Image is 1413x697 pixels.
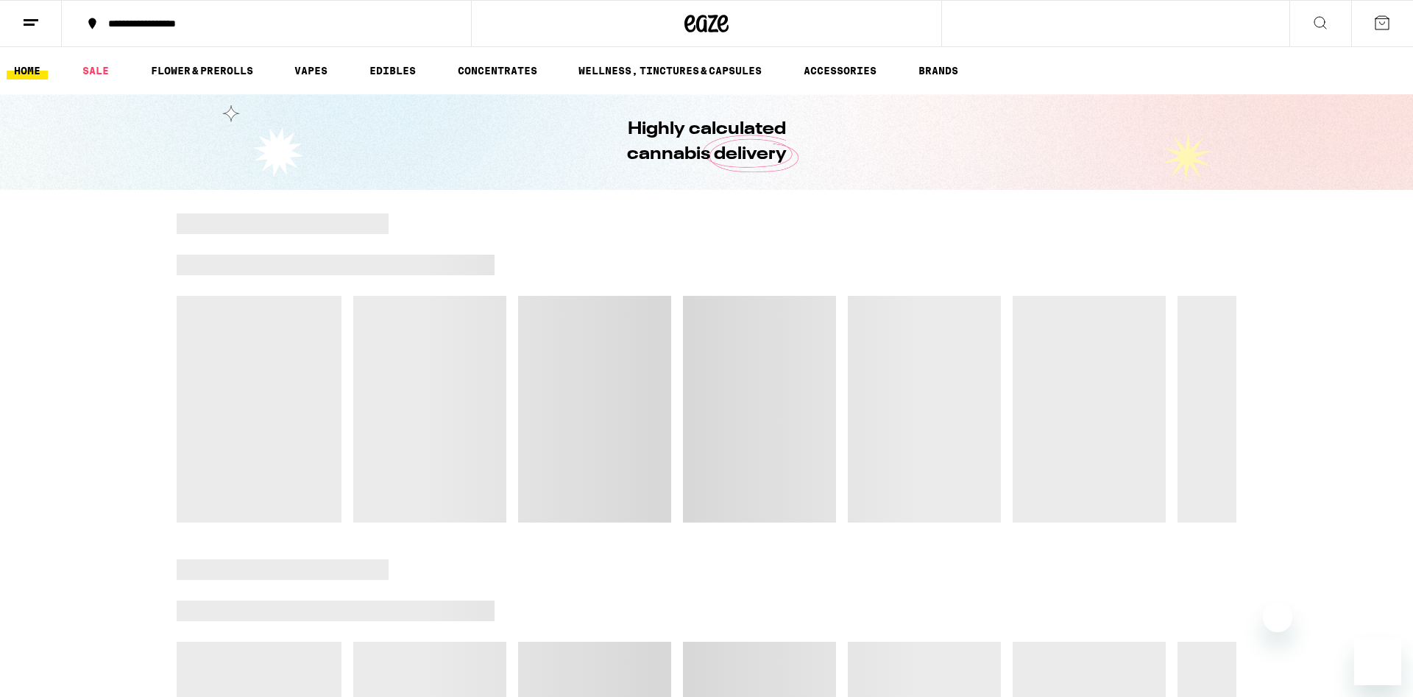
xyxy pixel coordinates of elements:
a: SALE [75,62,116,79]
a: WELLNESS, TINCTURES & CAPSULES [571,62,769,79]
a: VAPES [287,62,335,79]
a: EDIBLES [362,62,423,79]
iframe: Button to launch messaging window [1354,638,1401,685]
a: FLOWER & PREROLLS [144,62,261,79]
iframe: Close message [1263,603,1292,632]
a: BRANDS [911,62,966,79]
a: ACCESSORIES [796,62,884,79]
h1: Highly calculated cannabis delivery [585,117,828,167]
a: HOME [7,62,48,79]
a: CONCENTRATES [450,62,545,79]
